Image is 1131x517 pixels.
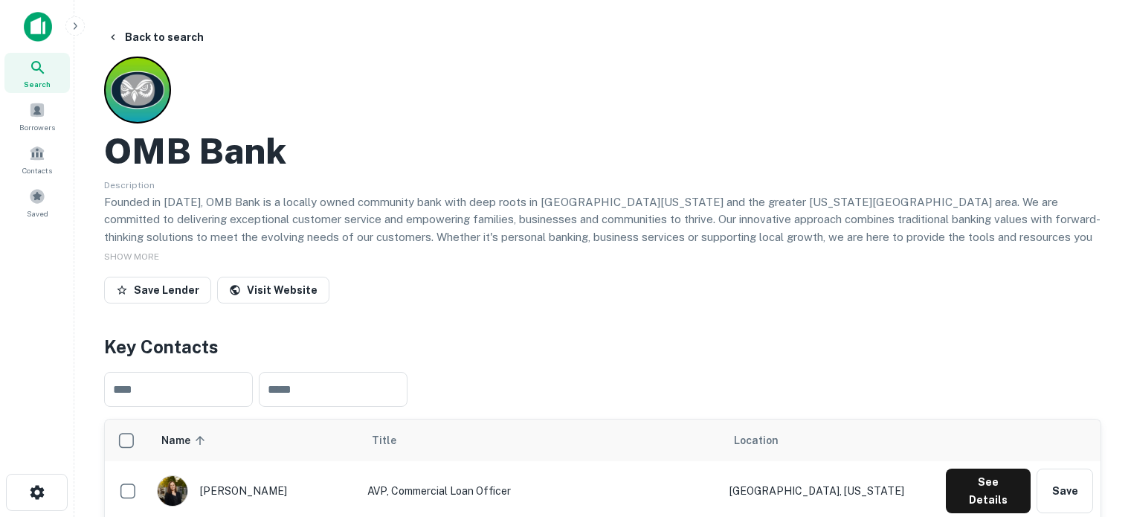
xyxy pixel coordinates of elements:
[19,121,55,133] span: Borrowers
[4,96,70,136] a: Borrowers
[1037,469,1093,513] button: Save
[360,420,722,461] th: Title
[4,139,70,179] a: Contacts
[104,277,211,304] button: Save Lender
[4,53,70,93] a: Search
[161,431,210,449] span: Name
[104,129,286,173] h2: OMB Bank
[104,193,1101,281] p: Founded in [DATE], OMB Bank is a locally owned community bank with deep roots in [GEOGRAPHIC_DATA...
[158,476,187,506] img: 1736013517691
[24,78,51,90] span: Search
[27,208,48,219] span: Saved
[372,431,416,449] span: Title
[722,420,939,461] th: Location
[157,475,352,507] div: [PERSON_NAME]
[22,164,52,176] span: Contacts
[104,180,155,190] span: Description
[104,333,1101,360] h4: Key Contacts
[104,251,159,262] span: SHOW MORE
[101,24,210,51] button: Back to search
[946,469,1031,513] button: See Details
[734,431,779,449] span: Location
[1057,398,1131,469] iframe: Chat Widget
[24,12,52,42] img: capitalize-icon.png
[217,277,329,304] a: Visit Website
[4,182,70,222] a: Saved
[149,420,360,461] th: Name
